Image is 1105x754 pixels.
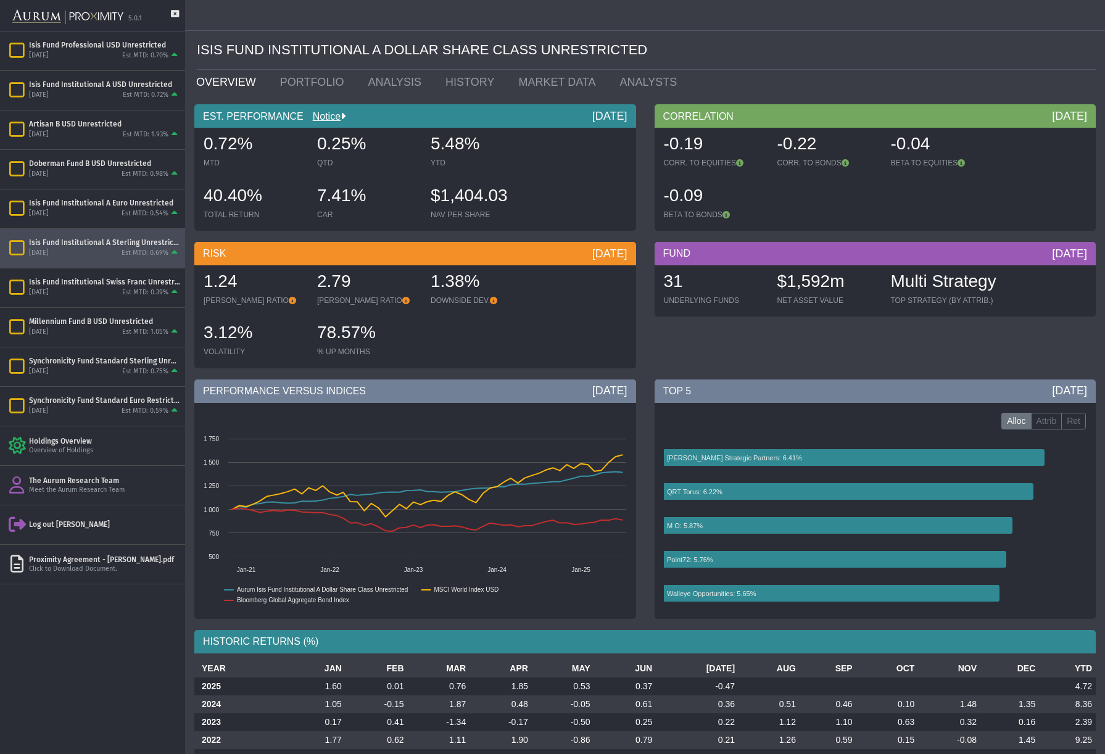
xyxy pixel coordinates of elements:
div: Notice [304,110,346,123]
div: [DATE] [29,91,49,100]
td: 1.77 [283,731,346,749]
div: -0.04 [891,132,992,158]
div: Overview of Holdings [29,446,180,455]
div: % UP MONTHS [317,347,418,357]
a: Notice [304,111,341,122]
div: VOLATILITY [204,347,305,357]
th: OCT [856,660,919,677]
div: Artisan B USD Unrestricted [29,119,180,129]
label: Ret [1061,413,1086,430]
td: -0.50 [532,713,594,731]
div: Isis Fund Institutional A Sterling Unrestricted [29,238,180,247]
div: Est MTD: 0.69% [122,249,168,258]
td: 1.26 [739,731,800,749]
text: Bloomberg Global Aggregate Bond Index [237,597,349,603]
text: Jan-24 [487,566,507,573]
td: 0.53 [532,677,594,695]
div: Synchronicity Fund Standard Sterling Unrestricted [29,356,180,366]
th: YEAR [194,660,283,677]
div: [DATE] [29,288,49,297]
div: Click to Download Document. [29,565,180,574]
a: ANALYSTS [610,70,692,94]
text: 1 000 [204,507,219,513]
td: -0.08 [918,731,980,749]
div: The Aurum Research Team [29,476,180,486]
td: 1.48 [918,695,980,713]
td: 1.85 [470,677,532,695]
td: 0.36 [656,695,739,713]
div: -0.22 [777,132,879,158]
div: UNDERLYING FUNDS [664,296,765,305]
div: 7.41% [317,184,418,210]
span: 0.72% [204,134,252,153]
td: 1.87 [408,695,470,713]
div: [DATE] [29,209,49,218]
text: QRT Torus: 6.22% [667,488,722,495]
div: 1.38% [431,270,532,296]
th: 2023 [194,713,283,731]
span: -0.19 [664,134,703,153]
div: CORR. TO BONDS [777,158,879,168]
text: Point72: 5.76% [667,556,713,563]
a: MARKET DATA [509,70,610,94]
div: BETA TO BONDS [664,210,765,220]
div: [DATE] [29,51,49,60]
div: [PERSON_NAME] RATIO [317,296,418,305]
div: Est MTD: 0.98% [122,170,168,179]
td: 0.46 [800,695,856,713]
td: 1.60 [283,677,346,695]
div: [DATE] [29,367,49,376]
div: EST. PERFORMANCE [194,104,636,128]
div: Est MTD: 1.05% [122,328,168,337]
div: QTD [317,158,418,168]
div: Est MTD: 0.59% [122,407,168,416]
th: 2022 [194,731,283,749]
th: AUG [739,660,800,677]
div: Isis Fund Professional USD Unrestricted [29,40,180,50]
div: Proximity Agreement - [PERSON_NAME].pdf [29,555,180,565]
div: Multi Strategy [891,270,996,296]
td: 0.61 [594,695,656,713]
div: [PERSON_NAME] RATIO [204,296,305,305]
th: DEC [980,660,1039,677]
td: 1.45 [980,731,1039,749]
div: Est MTD: 0.70% [122,51,168,60]
div: Est MTD: 0.72% [123,91,168,100]
div: Est MTD: 0.75% [122,367,168,376]
td: 0.48 [470,695,532,713]
div: 40.40% [204,184,305,210]
div: [DATE] [29,249,49,258]
label: Alloc [1001,413,1031,430]
td: 0.10 [856,695,919,713]
td: 0.17 [283,713,346,731]
td: 1.90 [470,731,532,749]
td: 2.39 [1039,713,1096,731]
td: 0.76 [408,677,470,695]
a: ANALYSIS [358,70,436,94]
div: [DATE] [29,328,49,337]
td: 0.41 [346,713,408,731]
a: OVERVIEW [187,70,271,94]
div: MTD [204,158,305,168]
div: TOTAL RETURN [204,210,305,220]
div: Est MTD: 1.93% [123,130,168,139]
td: 0.62 [346,731,408,749]
td: -0.17 [470,713,532,731]
div: TOP 5 [655,379,1096,403]
div: ISIS FUND INSTITUTIONAL A DOLLAR SHARE CLASS UNRESTRICTED [197,31,1096,70]
td: 0.79 [594,731,656,749]
text: 1 250 [204,483,219,489]
div: CAR [317,210,418,220]
th: MAR [408,660,470,677]
div: [DATE] [1052,383,1087,398]
div: $1,592m [777,270,879,296]
td: -0.15 [346,695,408,713]
text: Walleye Opportunities: 5.65% [667,590,756,597]
td: 1.12 [739,713,800,731]
div: [DATE] [1052,246,1087,261]
div: CORRELATION [655,104,1096,128]
div: Isis Fund Institutional A USD Unrestricted [29,80,180,89]
td: 1.10 [800,713,856,731]
div: NAV PER SHARE [431,210,532,220]
text: Jan-22 [320,566,339,573]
